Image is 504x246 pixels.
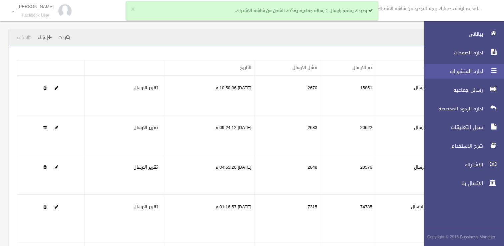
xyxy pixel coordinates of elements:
td: [DATE] 10:50:06 م [164,75,254,115]
a: اداره المنشورات [418,64,504,79]
a: تم الارسال [352,63,372,72]
span: اداره المنشورات [418,68,485,75]
td: [DATE] 09:24:12 م [164,115,254,155]
label: تم الارسال [414,163,434,171]
td: 2683 [254,115,320,155]
td: 2670 [254,75,320,115]
td: [DATE] 04:55:20 م [164,155,254,195]
a: تقرير الارسال [134,163,158,171]
a: سجل التعليقات [418,120,504,135]
strong: Bussiness Manager [460,233,495,241]
a: Edit [55,123,58,132]
a: الاتصال بنا [418,176,504,191]
a: تقرير الارسال [134,84,158,92]
small: Facebook User [18,13,54,18]
a: تقرير الارسال [134,123,158,132]
span: سجل التعليقات [418,124,485,131]
button: × [131,6,135,13]
a: التاريخ [240,63,252,72]
a: فشل الارسال [292,63,317,72]
label: تم الارسال [414,84,434,92]
a: تقرير الارسال [134,203,158,211]
div: رصيدك يسمح بارسال 1 رساله جماعيه يمكنك الشحن من شاشه الاشتراك. [126,1,378,20]
span: اداره الردود المخصصه [418,105,485,112]
span: الاشتراك [418,161,485,168]
span: شرح الاستخدام [418,143,485,149]
a: إنشاء [35,32,54,44]
a: شرح الاستخدام [418,139,504,153]
td: 74785 [320,195,375,242]
td: 20622 [320,115,375,155]
td: [DATE] 01:16:57 م [164,195,254,242]
span: بياناتى [418,31,485,37]
p: [PERSON_NAME] [18,4,54,9]
a: الاشتراك [418,157,504,172]
td: 2848 [254,155,320,195]
td: 7315 [254,195,320,242]
span: اداره الصفحات [418,49,485,56]
td: 15851 [320,75,375,115]
a: رسائل جماعيه [418,83,504,97]
label: تحت الارسال [411,203,434,211]
label: تم الارسال [414,124,434,132]
th: الحاله [375,60,437,76]
a: Edit [55,203,58,211]
a: بحث [56,32,73,44]
td: 20576 [320,155,375,195]
a: اداره الردود المخصصه [418,101,504,116]
img: 84628273_176159830277856_972693363922829312_n.jpg [58,4,72,18]
a: Edit [55,84,58,92]
span: Copyright © 2015 [427,233,459,241]
a: بياناتى [418,27,504,41]
a: Edit [55,163,58,171]
a: اداره الصفحات [418,45,504,60]
span: الاتصال بنا [418,180,485,187]
span: رسائل جماعيه [418,87,485,93]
